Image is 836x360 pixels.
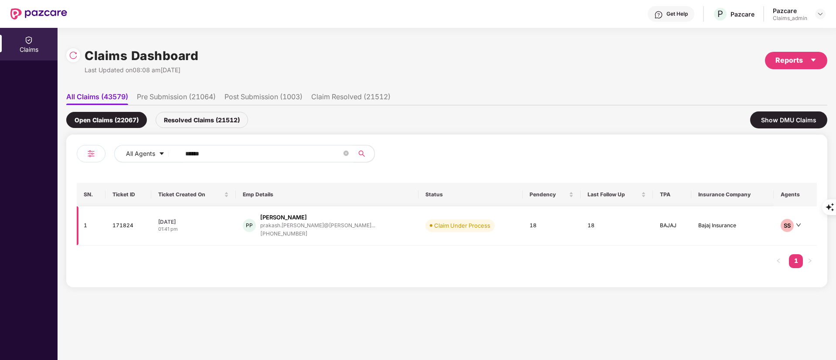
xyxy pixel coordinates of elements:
[803,254,817,268] button: right
[105,183,151,206] th: Ticket ID
[654,10,663,19] img: svg+xml;base64,PHN2ZyBpZD0iSGVscC0zMngzMiIgeG1sbnM9Imh0dHA6Ly93d3cudzMub3JnLzIwMDAvc3ZnIiB3aWR0aD...
[77,206,105,246] td: 1
[159,151,165,158] span: caret-down
[151,183,236,206] th: Ticket Created On
[691,183,774,206] th: Insurance Company
[775,55,817,66] div: Reports
[158,218,229,225] div: [DATE]
[158,191,222,198] span: Ticket Created On
[126,149,155,158] span: All Agents
[523,206,581,246] td: 18
[86,148,96,159] img: svg+xml;base64,PHN2ZyB4bWxucz0iaHR0cDovL3d3dy53My5vcmcvMjAwMC9zdmciIHdpZHRoPSIyNCIgaGVpZ2h0PSIyNC...
[66,92,128,105] li: All Claims (43579)
[434,221,490,230] div: Claim Under Process
[260,222,375,228] div: prakash.[PERSON_NAME]@[PERSON_NAME]...
[24,36,33,44] img: svg+xml;base64,PHN2ZyBpZD0iQ2xhaW0iIHhtbG5zPSJodHRwOi8vd3d3LnczLm9yZy8yMDAwL3N2ZyIgd2lkdGg9IjIwIi...
[85,65,198,75] div: Last Updated on 08:08 am[DATE]
[343,150,349,158] span: close-circle
[774,183,817,206] th: Agents
[731,10,754,18] div: Pazcare
[807,258,812,263] span: right
[114,145,184,162] button: All Agentscaret-down
[66,112,147,128] div: Open Claims (22067)
[796,222,801,228] span: down
[717,9,723,19] span: P
[236,183,419,206] th: Emp Details
[105,206,151,246] td: 171824
[581,206,653,246] td: 18
[803,254,817,268] li: Next Page
[750,111,827,128] div: Show DMU Claims
[588,191,639,198] span: Last Follow Up
[523,183,581,206] th: Pendency
[353,150,370,157] span: search
[77,183,105,206] th: SN.
[418,183,522,206] th: Status
[773,7,807,15] div: Pazcare
[158,225,229,233] div: 01:41 pm
[156,112,248,128] div: Resolved Claims (21512)
[773,15,807,22] div: Claims_admin
[311,92,391,105] li: Claim Resolved (21512)
[243,219,256,232] div: PP
[224,92,302,105] li: Post Submission (1003)
[653,183,691,206] th: TPA
[343,151,349,156] span: close-circle
[530,191,568,198] span: Pendency
[10,8,67,20] img: New Pazcare Logo
[69,51,78,60] img: svg+xml;base64,PHN2ZyBpZD0iUmVsb2FkLTMyeDMyIiB4bWxucz0iaHR0cDovL3d3dy53My5vcmcvMjAwMC9zdmciIHdpZH...
[666,10,688,17] div: Get Help
[581,183,653,206] th: Last Follow Up
[353,145,375,162] button: search
[85,46,198,65] h1: Claims Dashboard
[260,213,307,222] div: [PERSON_NAME]
[810,57,817,64] span: caret-down
[771,254,785,268] li: Previous Page
[776,258,781,263] span: left
[260,230,375,238] div: [PHONE_NUMBER]
[781,219,794,232] div: SS
[789,254,803,267] a: 1
[137,92,216,105] li: Pre Submission (21064)
[653,206,691,246] td: BAJAJ
[817,10,824,17] img: svg+xml;base64,PHN2ZyBpZD0iRHJvcGRvd24tMzJ4MzIiIHhtbG5zPSJodHRwOi8vd3d3LnczLm9yZy8yMDAwL3N2ZyIgd2...
[771,254,785,268] button: left
[691,206,774,246] td: Bajaj Insurance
